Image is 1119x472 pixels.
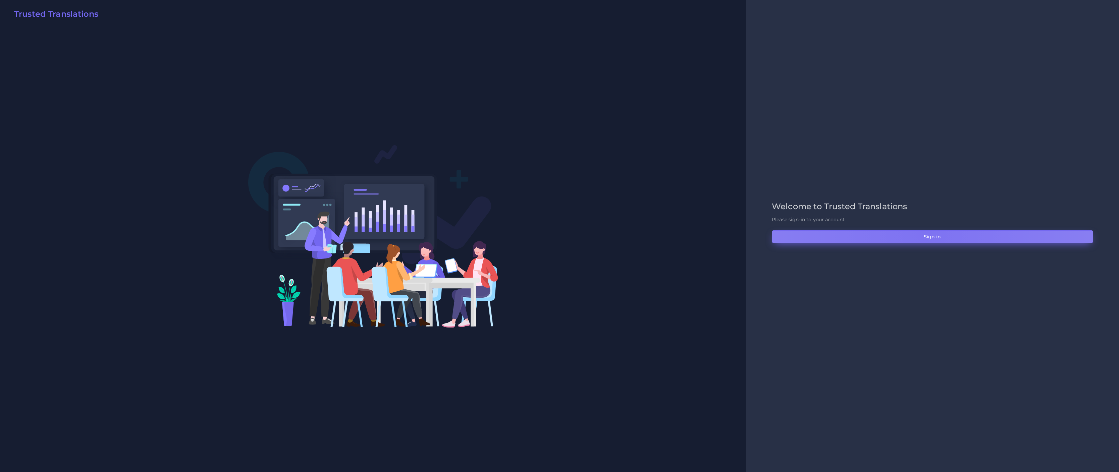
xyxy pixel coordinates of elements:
[772,230,1093,243] button: Sign in
[14,9,98,19] h2: Trusted Translations
[772,202,1093,212] h2: Welcome to Trusted Translations
[772,216,1093,223] p: Please sign-in to your account
[9,9,98,21] a: Trusted Translations
[248,144,498,328] img: Login V2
